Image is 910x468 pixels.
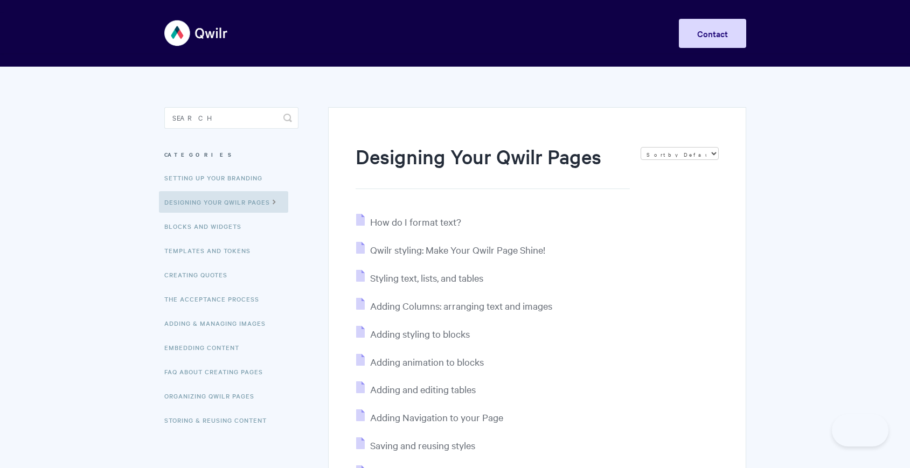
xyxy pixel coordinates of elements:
a: FAQ About Creating Pages [164,361,271,382]
a: How do I format text? [356,215,461,228]
a: Contact [679,19,746,48]
a: Templates and Tokens [164,240,259,261]
a: Adding styling to blocks [356,327,470,340]
h3: Categories [164,145,298,164]
span: Adding animation to blocks [370,355,484,368]
a: Designing Your Qwilr Pages [159,191,288,213]
a: The Acceptance Process [164,288,267,310]
a: Adding & Managing Images [164,312,274,334]
a: Setting up your Branding [164,167,270,188]
a: Adding Navigation to your Page [356,411,503,423]
span: Adding styling to blocks [370,327,470,340]
span: How do I format text? [370,215,461,228]
a: Qwilr styling: Make Your Qwilr Page Shine! [356,243,545,256]
span: Qwilr styling: Make Your Qwilr Page Shine! [370,243,545,256]
a: Adding animation to blocks [356,355,484,368]
a: Organizing Qwilr Pages [164,385,262,407]
a: Saving and reusing styles [356,439,475,451]
h1: Designing Your Qwilr Pages [356,143,629,189]
a: Storing & Reusing Content [164,409,275,431]
iframe: Toggle Customer Support [832,414,888,446]
img: Qwilr Help Center [164,13,228,53]
a: Creating Quotes [164,264,235,285]
a: Blocks and Widgets [164,215,249,237]
span: Styling text, lists, and tables [370,271,483,284]
span: Adding Columns: arranging text and images [370,299,552,312]
span: Adding and editing tables [370,383,476,395]
span: Adding Navigation to your Page [370,411,503,423]
input: Search [164,107,298,129]
span: Saving and reusing styles [370,439,475,451]
a: Adding Columns: arranging text and images [356,299,552,312]
a: Adding and editing tables [356,383,476,395]
a: Styling text, lists, and tables [356,271,483,284]
select: Page reloads on selection [641,147,719,160]
a: Embedding Content [164,337,247,358]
